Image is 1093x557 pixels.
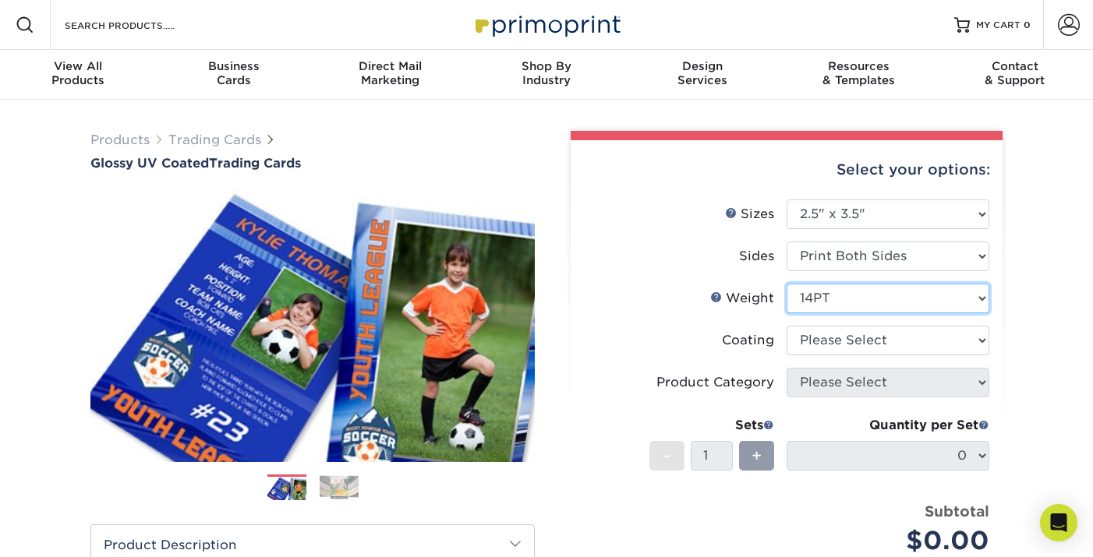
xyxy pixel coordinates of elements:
[624,59,780,73] span: Design
[780,59,936,87] div: & Templates
[725,205,774,224] div: Sizes
[739,247,774,266] div: Sides
[1024,19,1031,30] span: 0
[90,156,535,171] a: Glossy UV CoatedTrading Cards
[722,331,774,350] div: Coating
[752,444,762,467] span: +
[469,50,624,100] a: Shop ByIndustry
[624,59,780,87] div: Services
[710,289,774,308] div: Weight
[469,59,624,73] span: Shop By
[624,50,780,100] a: DesignServices
[937,59,1093,87] div: & Support
[1040,504,1077,541] div: Open Intercom Messenger
[156,59,312,73] span: Business
[663,444,670,467] span: -
[780,59,936,73] span: Resources
[583,140,990,199] div: Select your options:
[469,8,624,41] img: Primoprint
[313,50,469,100] a: Direct MailMarketing
[90,132,150,147] a: Products
[90,156,209,171] span: Glossy UV Coated
[313,59,469,73] span: Direct Mail
[925,502,989,520] strong: Subtotal
[63,16,215,34] input: SEARCH PRODUCTS.....
[90,156,535,171] h1: Trading Cards
[267,475,306,502] img: Trading Cards 01
[156,59,312,87] div: Cards
[780,50,936,100] a: Resources& Templates
[976,19,1020,32] span: MY CART
[937,59,1093,73] span: Contact
[937,50,1093,100] a: Contact& Support
[90,172,535,479] img: Glossy UV Coated 01
[313,59,469,87] div: Marketing
[469,59,624,87] div: Industry
[168,132,261,147] a: Trading Cards
[320,475,359,499] img: Trading Cards 02
[787,416,989,435] div: Quantity per Set
[156,50,312,100] a: BusinessCards
[649,416,774,435] div: Sets
[656,373,774,392] div: Product Category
